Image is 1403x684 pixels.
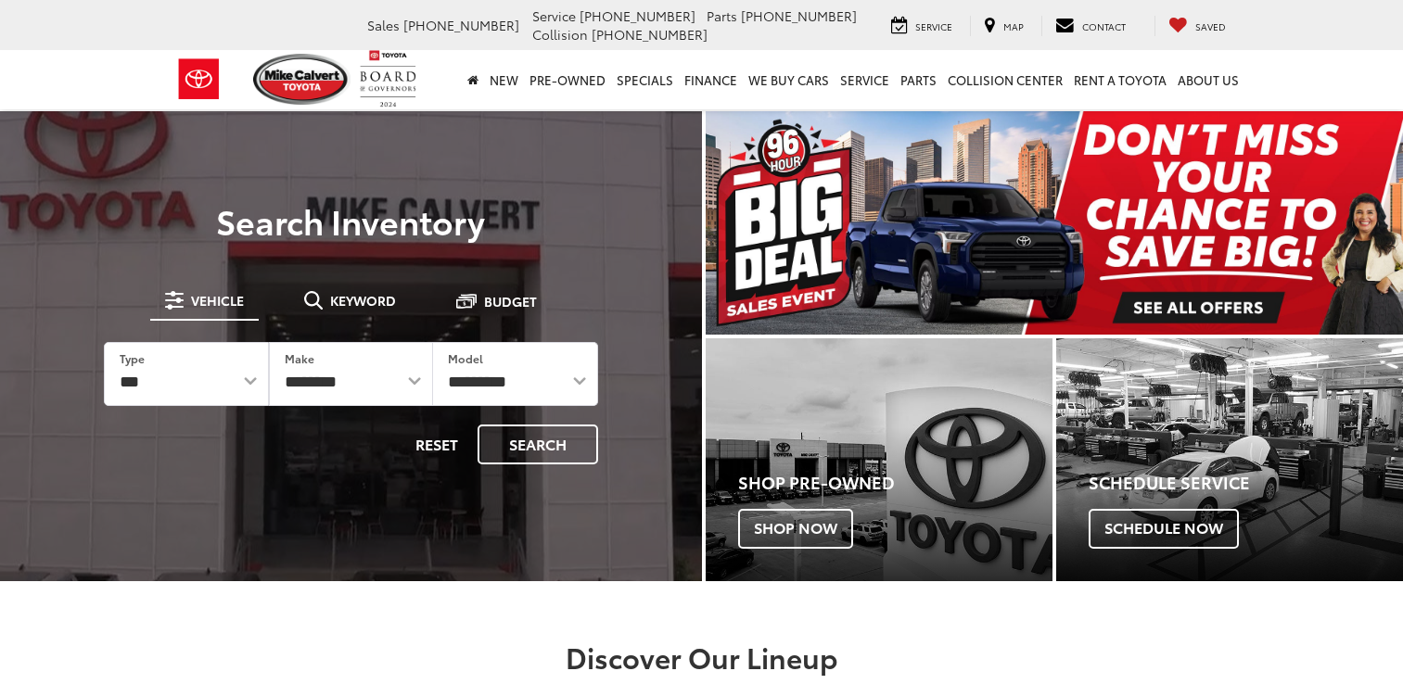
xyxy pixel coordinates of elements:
[942,50,1068,109] a: Collision Center
[970,16,1038,36] a: Map
[706,338,1052,581] div: Toyota
[532,6,576,25] span: Service
[478,424,598,464] button: Search
[191,294,244,307] span: Vehicle
[1041,16,1140,36] a: Contact
[285,350,314,366] label: Make
[253,54,351,105] img: Mike Calvert Toyota
[895,50,942,109] a: Parts
[524,50,611,109] a: Pre-Owned
[1089,474,1403,492] h4: Schedule Service
[835,50,895,109] a: Service
[164,49,234,109] img: Toyota
[400,424,474,464] button: Reset
[1003,19,1024,33] span: Map
[330,294,396,307] span: Keyword
[1056,338,1403,581] div: Toyota
[706,338,1052,581] a: Shop Pre-Owned Shop Now
[484,295,537,308] span: Budget
[679,50,743,109] a: Finance
[1056,338,1403,581] a: Schedule Service Schedule Now
[367,16,400,34] span: Sales
[592,25,708,44] span: [PHONE_NUMBER]
[448,350,483,366] label: Model
[738,509,853,548] span: Shop Now
[743,50,835,109] a: WE BUY CARS
[915,19,952,33] span: Service
[741,6,857,25] span: [PHONE_NUMBER]
[877,16,966,36] a: Service
[48,641,1356,672] h2: Discover Our Lineup
[738,474,1052,492] h4: Shop Pre-Owned
[611,50,679,109] a: Specials
[707,6,737,25] span: Parts
[78,202,624,239] h3: Search Inventory
[462,50,484,109] a: Home
[1154,16,1240,36] a: My Saved Vehicles
[403,16,519,34] span: [PHONE_NUMBER]
[1082,19,1126,33] span: Contact
[1068,50,1172,109] a: Rent a Toyota
[1172,50,1244,109] a: About Us
[580,6,695,25] span: [PHONE_NUMBER]
[484,50,524,109] a: New
[532,25,588,44] span: Collision
[1089,509,1239,548] span: Schedule Now
[1195,19,1226,33] span: Saved
[120,350,145,366] label: Type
